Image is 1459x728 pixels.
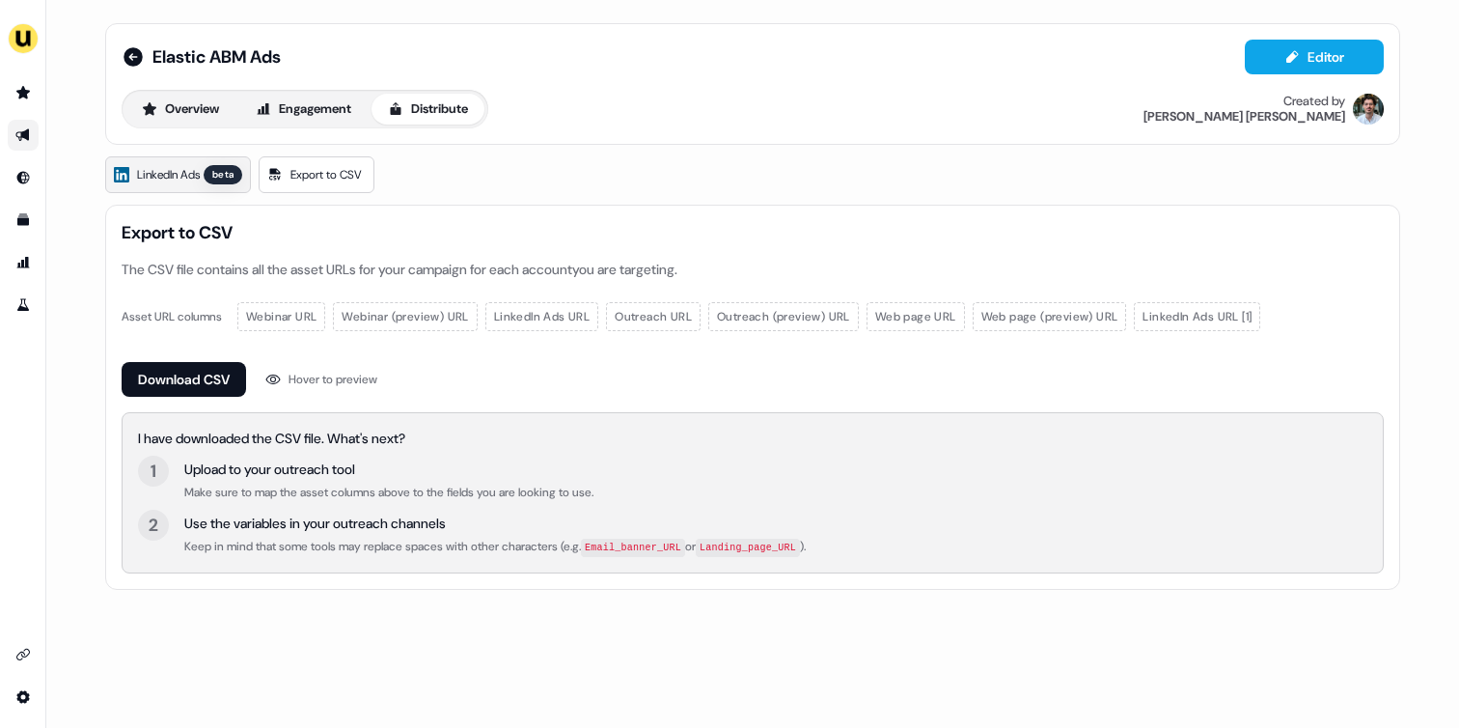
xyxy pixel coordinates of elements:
span: Webinar URL [246,307,317,326]
a: Go to experiments [8,290,39,321]
button: Engagement [239,94,368,125]
a: LinkedIn Adsbeta [105,156,251,193]
div: beta [204,165,242,184]
a: Go to outbound experience [8,120,39,151]
div: Use the variables in your outreach channels [184,514,806,533]
span: Elastic ABM Ads [152,45,281,69]
a: Go to templates [8,205,39,236]
a: Go to integrations [8,639,39,670]
div: 2 [149,514,158,537]
span: Export to CSV [290,165,362,184]
div: 1 [151,460,156,483]
a: Editor [1245,49,1384,70]
code: Landing_page_URL [696,539,800,557]
a: Go to integrations [8,682,39,713]
div: [PERSON_NAME] [PERSON_NAME] [1143,109,1345,125]
span: LinkedIn Ads URL [494,307,590,326]
code: Email_banner_URL [581,539,685,557]
button: Editor [1245,40,1384,74]
div: Hover to preview [289,370,377,389]
a: Go to prospects [8,77,39,108]
div: I have downloaded the CSV file. What's next? [138,429,1367,448]
span: Export to CSV [122,221,1384,244]
span: LinkedIn Ads [137,165,200,184]
div: Upload to your outreach tool [184,460,593,479]
img: Tristan [1353,94,1384,125]
button: Distribute [372,94,484,125]
a: Export to CSV [259,156,374,193]
button: Download CSV [122,362,246,397]
div: Asset URL columns [122,307,222,326]
div: The CSV file contains all the asset URLs for your campaign for each account you are targeting. [122,260,1384,279]
span: Webinar (preview) URL [342,307,468,326]
a: Go to Inbound [8,162,39,193]
span: Outreach (preview) URL [717,307,850,326]
button: Overview [125,94,235,125]
a: Go to attribution [8,247,39,278]
span: Web page URL [875,307,956,326]
div: Keep in mind that some tools may replace spaces with other characters (e.g. or ). [184,537,806,557]
span: Web page (preview) URL [981,307,1118,326]
div: Created by [1283,94,1345,109]
span: LinkedIn Ads URL [1] [1142,307,1252,326]
div: Make sure to map the asset columns above to the fields you are looking to use. [184,483,593,502]
span: Outreach URL [615,307,692,326]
